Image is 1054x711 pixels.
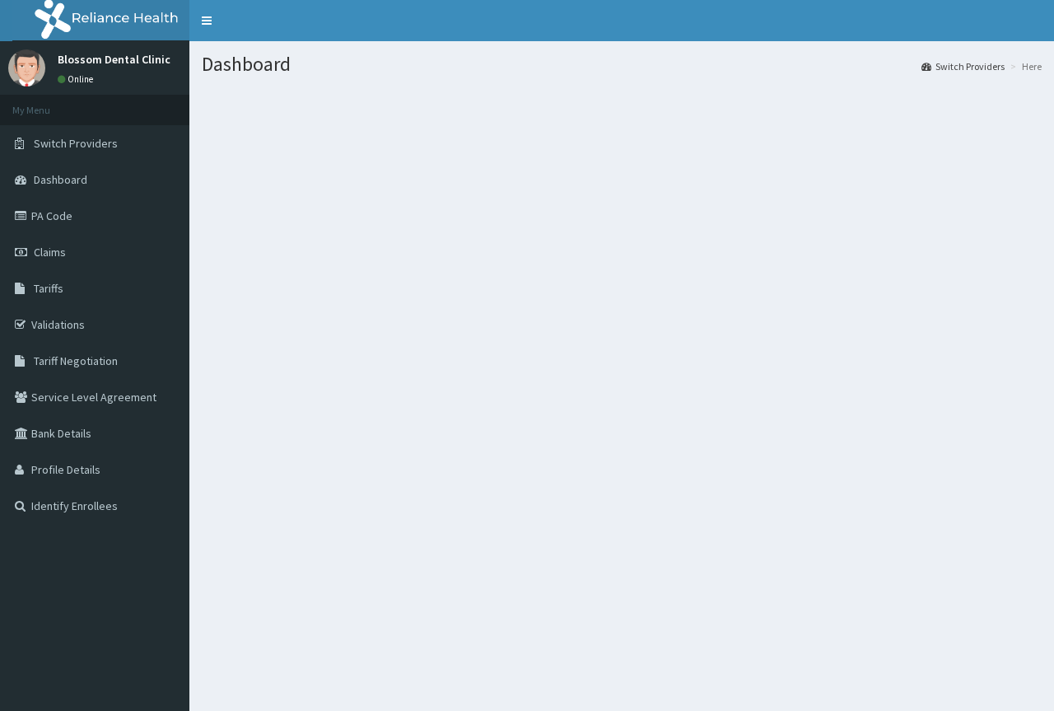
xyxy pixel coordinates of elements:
span: Tariffs [34,281,63,296]
img: User Image [8,49,45,87]
li: Here [1006,59,1042,73]
span: Dashboard [34,172,87,187]
span: Switch Providers [34,136,118,151]
span: Claims [34,245,66,260]
a: Switch Providers [921,59,1005,73]
h1: Dashboard [202,54,1042,75]
a: Online [58,73,97,85]
span: Tariff Negotiation [34,353,118,368]
p: Blossom Dental Clinic [58,54,170,65]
